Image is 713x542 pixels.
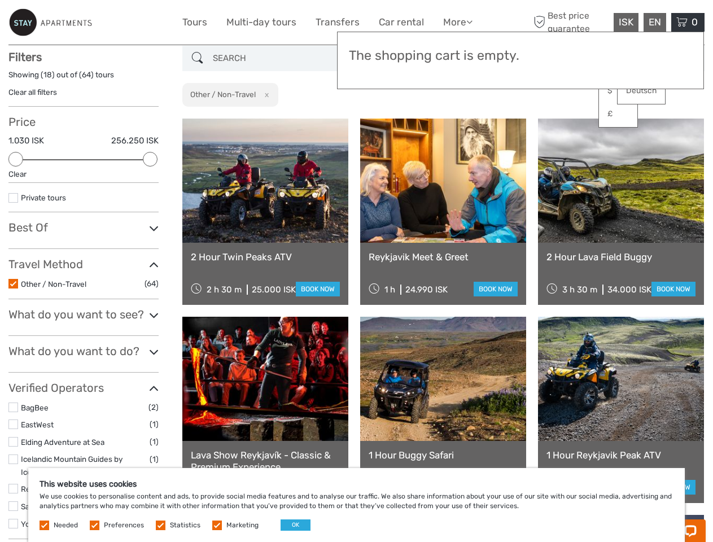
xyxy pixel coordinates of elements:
a: 2 Hour Lava Field Buggy [546,251,695,263]
p: Chat now [16,20,128,29]
label: Preferences [104,521,144,530]
h3: Price [8,115,159,129]
a: 1 Hour Buggy Safari [369,449,518,461]
div: 24.990 ISK [405,285,448,295]
div: Showing ( ) out of ( ) tours [8,69,159,87]
a: Car rental [379,14,424,30]
a: EastWest [21,420,54,429]
a: More [443,14,473,30]
span: (1) [150,453,159,466]
span: 2 h 30 m [207,285,242,295]
a: Reykjavik Meet & Greet [369,251,518,263]
a: Icelandic Mountain Guides by Icelandia [21,454,123,477]
a: Your Friend in [GEOGRAPHIC_DATA] [21,519,148,528]
span: (1) [150,435,159,448]
a: Tours [182,14,207,30]
label: 18 [43,69,52,80]
a: book now [296,282,340,296]
h3: What do you want to do? [8,344,159,358]
input: SEARCH [208,49,343,68]
h3: Verified Operators [8,381,159,395]
div: We use cookies to personalise content and ads, to provide social media features and to analyse ou... [28,468,685,542]
a: Reykjavik Excursions by Icelandia [21,484,137,493]
a: Elding Adventure at Sea [21,438,104,447]
span: 1 h [384,285,395,295]
span: 0 [690,16,699,28]
label: Needed [54,521,78,530]
label: Marketing [226,521,259,530]
div: 25.000 ISK [252,285,296,295]
span: (64) [145,277,159,290]
a: Clear all filters [8,88,57,97]
div: EN [644,13,666,32]
label: Statistics [170,521,200,530]
a: book now [651,282,695,296]
a: £ [599,104,637,124]
div: 34.000 ISK [607,285,651,295]
h3: Best Of [8,221,159,234]
a: Other / Non-Travel [21,279,86,289]
a: Lava Show Reykjavík - Classic & Premium Experience [191,449,340,473]
label: 64 [82,69,91,80]
label: 256.250 ISK [111,135,159,147]
button: OK [281,519,310,531]
a: BagBee [21,403,49,412]
a: Safari Quads [21,502,64,511]
img: 801-99f4e115-ac62-49e2-8b0f-3d46981aaa15_logo_small.jpg [8,8,92,36]
h3: Travel Method [8,257,159,271]
span: ISK [619,16,633,28]
h3: The shopping cart is empty. [349,48,692,64]
span: (1) [150,418,159,431]
a: Private tours [21,193,66,202]
strong: Filters [8,50,42,64]
a: Multi-day tours [226,14,296,30]
a: Transfers [316,14,360,30]
h2: Other / Non-Travel [190,90,256,99]
label: 1.030 ISK [8,135,44,147]
a: book now [474,282,518,296]
a: 2 Hour Twin Peaks ATV [191,251,340,263]
span: 3 h 30 m [562,285,597,295]
a: $ [599,81,637,101]
div: Clear [8,169,159,180]
span: (2) [148,401,159,414]
button: Open LiveChat chat widget [130,18,143,31]
h5: This website uses cookies [40,479,673,489]
a: 1 Hour Reykjavik Peak ATV [546,449,695,461]
span: Best price guarantee [531,10,611,34]
h3: What do you want to see? [8,308,159,321]
a: Deutsch [618,81,665,101]
button: x [257,89,273,100]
